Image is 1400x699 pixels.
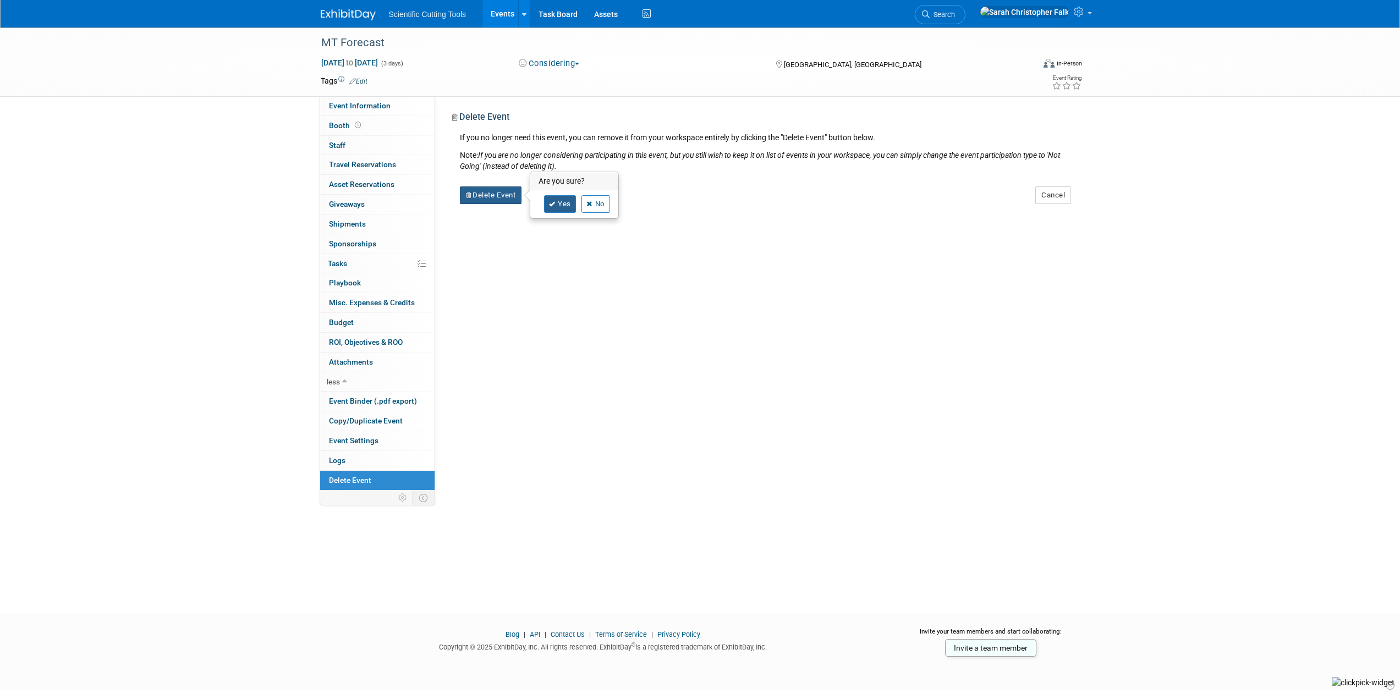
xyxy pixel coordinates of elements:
td: Tags [321,75,367,86]
span: [DATE] [DATE] [321,58,378,68]
span: (3 days) [380,60,403,67]
span: Misc. Expenses & Credits [329,298,415,307]
a: Delete Event [320,471,435,490]
img: Sarah Christopher Falk [980,6,1069,18]
div: Delete Event [452,111,1072,132]
span: Booth not reserved yet [353,121,363,129]
button: Cancel [1035,186,1071,204]
a: Privacy Policy [657,630,700,639]
button: Considering [515,58,584,69]
span: [GEOGRAPHIC_DATA], [GEOGRAPHIC_DATA] [784,60,921,69]
a: Travel Reservations [320,155,435,174]
a: Shipments [320,214,435,234]
h3: Are you sure? [531,173,618,190]
a: Event Binder (.pdf export) [320,392,435,411]
a: Attachments [320,353,435,372]
span: Scientific Cutting Tools [389,10,466,19]
span: Logs [329,456,345,465]
span: Playbook [329,278,361,287]
span: Attachments [329,357,373,366]
div: If you no longer need this event, you can remove it from your workspace entirely by clicking the ... [452,132,1072,172]
a: Copy/Duplicate Event [320,411,435,431]
a: Terms of Service [595,630,647,639]
a: Staff [320,136,435,155]
span: Event Information [329,101,391,110]
button: Delete Event [460,186,522,204]
span: Tasks [328,259,347,268]
sup: ® [632,642,635,648]
td: Toggle Event Tabs [412,491,435,505]
span: less [327,377,340,386]
a: Contact Us [551,630,585,639]
span: Budget [329,318,354,327]
div: In-Person [1056,59,1082,68]
span: | [649,630,656,639]
span: Event Binder (.pdf export) [329,397,417,405]
span: Booth [329,121,363,130]
div: Invite your team members and start collaborating: [902,627,1080,643]
span: Delete Event [329,476,371,485]
a: Misc. Expenses & Credits [320,293,435,312]
a: Booth [320,116,435,135]
a: less [320,372,435,392]
a: Yes [544,195,576,213]
span: | [521,630,528,639]
span: Copy/Duplicate Event [329,416,403,425]
span: Shipments [329,219,366,228]
div: Copyright © 2025 ExhibitDay, Inc. All rights reserved. ExhibitDay is a registered trademark of Ex... [321,640,886,652]
div: MT Forecast [317,33,1018,53]
div: Note: [460,150,1072,172]
span: Staff [329,141,345,150]
a: Tasks [320,254,435,273]
a: Logs [320,451,435,470]
a: Asset Reservations [320,175,435,194]
span: Sponsorships [329,239,376,248]
span: Travel Reservations [329,160,396,169]
a: API [530,630,540,639]
img: ExhibitDay [321,9,376,20]
span: | [586,630,594,639]
a: ROI, Objectives & ROO [320,333,435,352]
span: to [344,58,355,67]
a: Event Settings [320,431,435,450]
span: | [542,630,549,639]
a: Event Information [320,96,435,115]
span: Giveaways [329,200,365,208]
a: Blog [506,630,519,639]
i: If you are no longer considering participating in this event, but you still wish to keep it on li... [460,151,1060,170]
a: Search [915,5,965,24]
a: Budget [320,313,435,332]
span: Asset Reservations [329,180,394,189]
a: Edit [349,78,367,85]
td: Personalize Event Tab Strip [393,491,413,505]
span: Event Settings [329,436,378,445]
a: Playbook [320,273,435,293]
div: Event Rating [1052,75,1081,81]
img: Format-Inperson.png [1044,59,1055,68]
a: Giveaways [320,195,435,214]
a: Sponsorships [320,234,435,254]
a: No [581,195,610,213]
span: Search [930,10,955,19]
a: Invite a team member [945,639,1036,657]
div: Event Format [969,57,1083,74]
span: ROI, Objectives & ROO [329,338,403,346]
